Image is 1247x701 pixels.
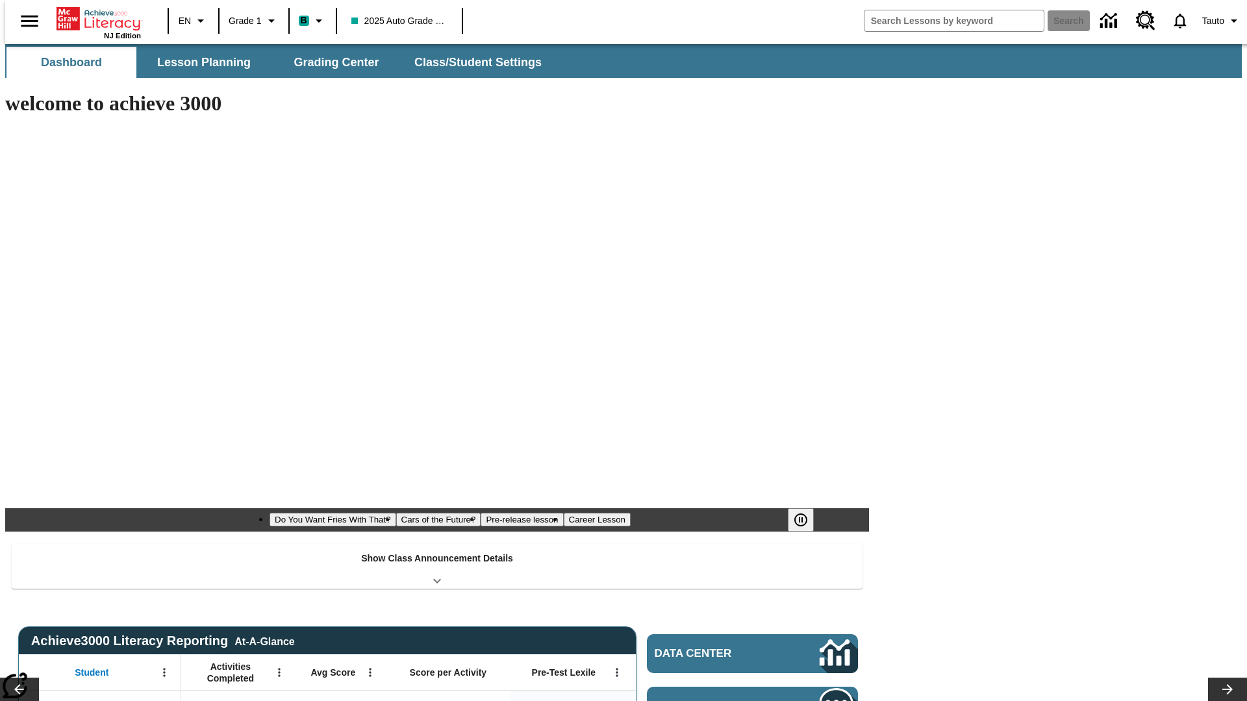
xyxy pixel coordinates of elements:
button: Open Menu [360,663,380,682]
button: Open side menu [10,2,49,40]
span: Tauto [1202,14,1224,28]
a: Notifications [1163,4,1197,38]
button: Class/Student Settings [404,47,552,78]
h1: welcome to achieve 3000 [5,92,869,116]
a: Home [57,6,141,32]
button: Lesson Planning [139,47,269,78]
span: Achieve3000 Literacy Reporting [31,633,295,648]
button: Language: EN, Select a language [173,9,214,32]
div: Home [57,5,141,40]
button: Slide 1 Do You Want Fries With That? [270,513,396,526]
span: Lesson Planning [157,55,251,70]
span: Grading Center [294,55,379,70]
span: 2025 Auto Grade 1 A [351,14,447,28]
div: Show Class Announcement Details [12,544,863,589]
div: At-A-Glance [234,633,294,648]
button: Pause [788,508,814,532]
button: Grade: Grade 1, Select a grade [223,9,284,32]
span: Score per Activity [410,667,487,678]
button: Slide 3 Pre-release lesson [481,513,563,526]
span: Class/Student Settings [414,55,542,70]
button: Lesson carousel, Next [1208,678,1247,701]
button: Grading Center [271,47,401,78]
p: Show Class Announcement Details [361,552,513,565]
a: Data Center [647,634,858,673]
span: Data Center [655,647,776,660]
a: Data Center [1092,3,1128,39]
span: Avg Score [310,667,355,678]
span: NJ Edition [104,32,141,40]
span: B [301,12,307,29]
span: Activities Completed [188,661,273,684]
span: Pre-Test Lexile [532,667,596,678]
input: search field [864,10,1044,31]
span: EN [179,14,191,28]
span: Student [75,667,108,678]
div: SubNavbar [5,47,553,78]
div: SubNavbar [5,44,1242,78]
button: Profile/Settings [1197,9,1247,32]
span: Dashboard [41,55,102,70]
button: Slide 4 Career Lesson [564,513,631,526]
button: Open Menu [155,663,174,682]
button: Slide 2 Cars of the Future? [396,513,481,526]
button: Dashboard [6,47,136,78]
a: Resource Center, Will open in new tab [1128,3,1163,38]
div: Pause [788,508,827,532]
button: Open Menu [607,663,627,682]
button: Boost Class color is teal. Change class color [294,9,332,32]
span: Grade 1 [229,14,262,28]
button: Open Menu [270,663,289,682]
